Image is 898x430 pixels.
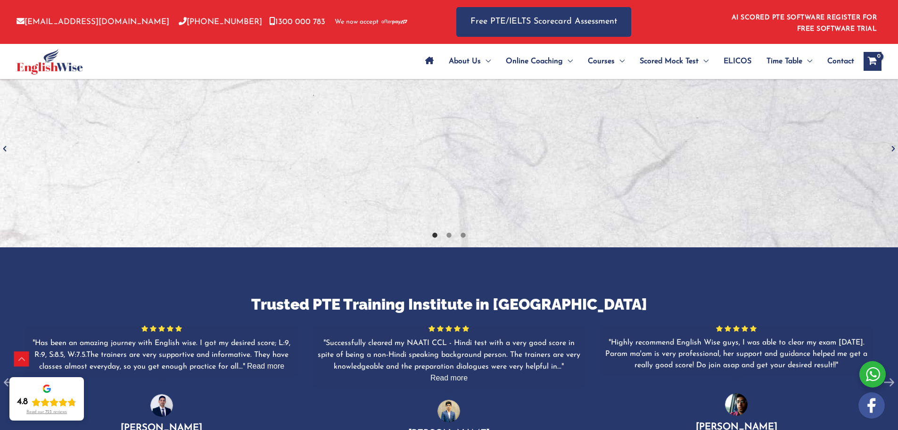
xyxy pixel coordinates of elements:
a: Contact [820,45,854,78]
img: photo-1.png [725,393,748,416]
span: Online Coaching [506,45,563,78]
a: CoursesMenu Toggle [580,45,632,78]
a: ELICOS [716,45,759,78]
span: Has been an amazing journey with English wise. I got my desired score; L:9, R:9, S:8.5, W:7.5.The... [33,339,290,371]
img: 1.png [150,394,173,417]
img: white-facebook.png [858,392,885,419]
span: Menu Toggle [563,45,573,78]
a: Scored Mock TestMenu Toggle [632,45,716,78]
span: Menu Toggle [615,45,625,78]
aside: Header Widget 1 [726,7,882,37]
span: We now accept [335,17,379,27]
span: About Us [449,45,481,78]
span: Read more [430,374,468,382]
span: Time Table [766,45,802,78]
span: Menu Toggle [802,45,812,78]
a: Time TableMenu Toggle [759,45,820,78]
a: View Shopping Cart, empty [864,52,882,71]
span: Successfully cleared my NAATI CCL - Hindi test with a very good score in spite of being a non-Hin... [318,339,580,371]
a: AI SCORED PTE SOFTWARE REGISTER FOR FREE SOFTWARE TRIAL [732,14,877,33]
a: [PHONE_NUMBER] [179,18,262,26]
img: Afterpay-Logo [381,19,407,25]
span: Menu Toggle [699,45,709,78]
span: Scored Mock Test [640,45,699,78]
a: Online CoachingMenu Toggle [498,45,580,78]
span: Courses [588,45,615,78]
div: Read our 723 reviews [26,410,67,415]
img: 2.png [437,400,460,422]
nav: Site Navigation: Main Menu [418,45,854,78]
a: 1300 000 783 [269,18,325,26]
div: Highly recommend English Wise guys, I was able to clear my exam [DATE]. Param ma'am is very profe... [605,337,868,371]
div: 4.8 [17,396,28,408]
a: About UsMenu Toggle [441,45,498,78]
span: Contact [827,45,854,78]
img: cropped-ew-logo [16,49,83,75]
a: Free PTE/IELTS Scorecard Assessment [456,7,631,37]
a: [EMAIL_ADDRESS][DOMAIN_NAME] [16,18,169,26]
span: ELICOS [724,45,751,78]
span: Read more [247,362,284,370]
button: Next [889,144,898,153]
div: Rating: 4.8 out of 5 [17,396,76,408]
span: Menu Toggle [481,45,491,78]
